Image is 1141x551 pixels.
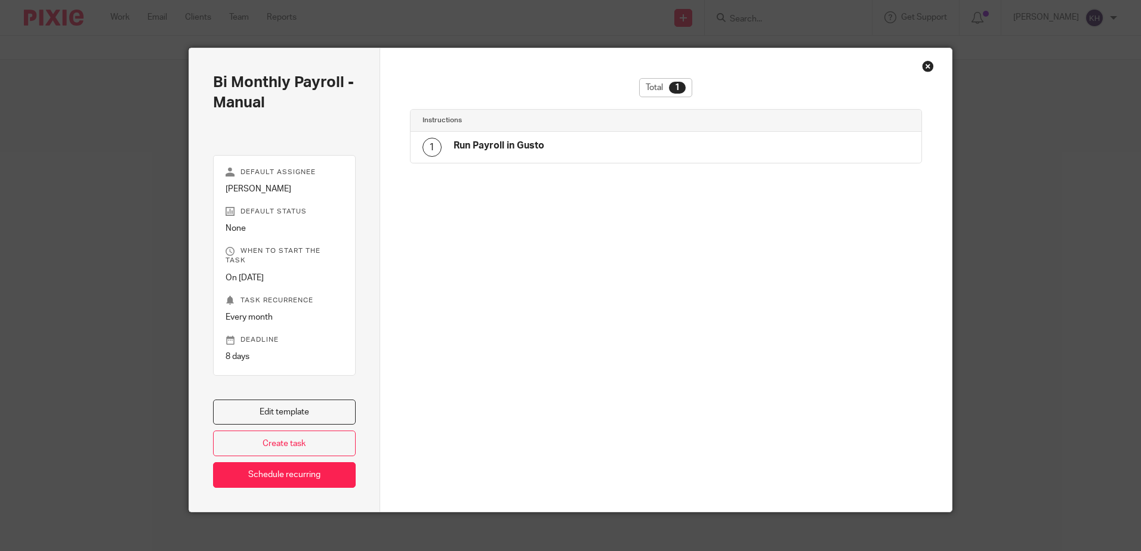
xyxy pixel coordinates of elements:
div: Close this dialog window [922,60,934,72]
p: When to start the task [226,246,343,265]
p: None [226,222,343,234]
a: Edit template [213,400,356,425]
div: 1 [669,82,686,94]
p: 8 days [226,351,343,363]
p: Deadline [226,335,343,345]
h4: Instructions [423,116,666,125]
div: Total [639,78,692,97]
p: On [DATE] [226,272,343,284]
p: Default assignee [226,168,343,177]
p: [PERSON_NAME] [226,183,343,195]
h2: Bi Monthly Payroll - Manual [213,72,356,113]
h4: Run Payroll in Gusto [454,140,544,152]
p: Every month [226,311,343,323]
p: Default status [226,207,343,216]
div: 1 [423,138,442,157]
a: Schedule recurring [213,462,356,488]
p: Task recurrence [226,296,343,305]
a: Create task [213,431,356,456]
